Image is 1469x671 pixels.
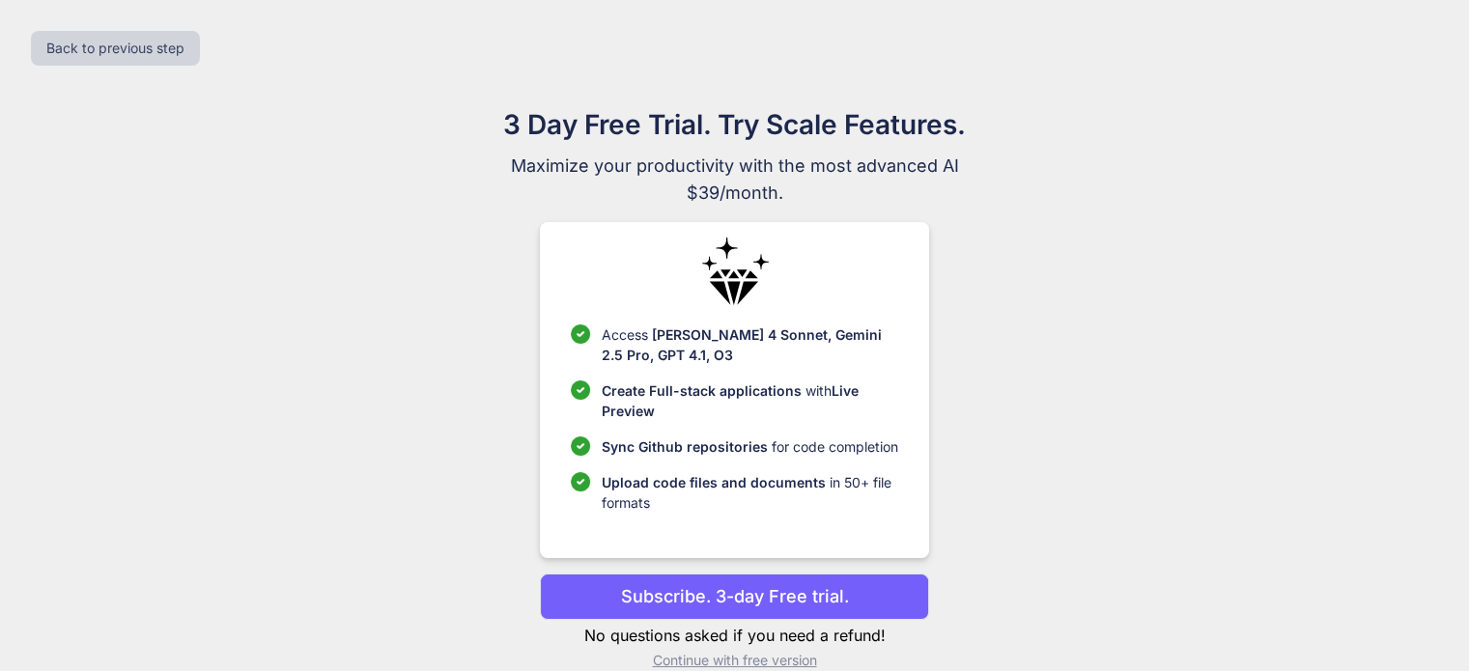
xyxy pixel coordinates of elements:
[410,180,1059,207] span: $39/month.
[540,573,929,620] button: Subscribe. 3-day Free trial.
[31,31,200,66] button: Back to previous step
[602,382,805,399] span: Create Full-stack applications
[621,583,849,609] p: Subscribe. 3-day Free trial.
[410,104,1059,145] h1: 3 Day Free Trial. Try Scale Features.
[602,436,898,457] p: for code completion
[602,326,882,363] span: [PERSON_NAME] 4 Sonnet, Gemini 2.5 Pro, GPT 4.1, O3
[571,472,590,491] img: checklist
[602,380,898,421] p: with
[602,472,898,513] p: in 50+ file formats
[540,624,929,647] p: No questions asked if you need a refund!
[540,651,929,670] p: Continue with free version
[602,324,898,365] p: Access
[571,436,590,456] img: checklist
[602,438,768,455] span: Sync Github repositories
[571,324,590,344] img: checklist
[602,474,826,490] span: Upload code files and documents
[571,380,590,400] img: checklist
[410,153,1059,180] span: Maximize your productivity with the most advanced AI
